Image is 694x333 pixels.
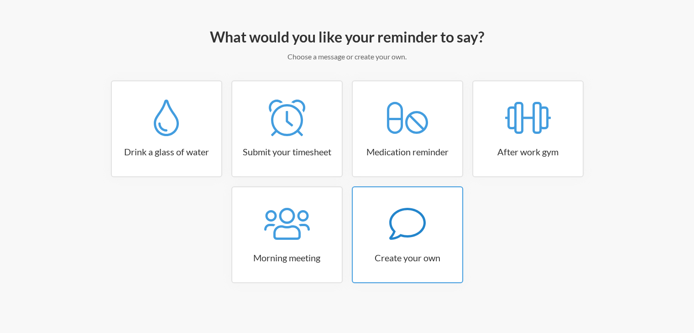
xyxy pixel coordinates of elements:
h3: Submit your timesheet [232,145,342,158]
h3: After work gym [473,145,583,158]
h2: What would you like your reminder to say? [83,27,612,47]
h3: Create your own [353,251,462,264]
h3: Drink a glass of water [112,145,221,158]
p: Choose a message or create your own. [83,51,612,62]
h3: Medication reminder [353,145,462,158]
h3: Morning meeting [232,251,342,264]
